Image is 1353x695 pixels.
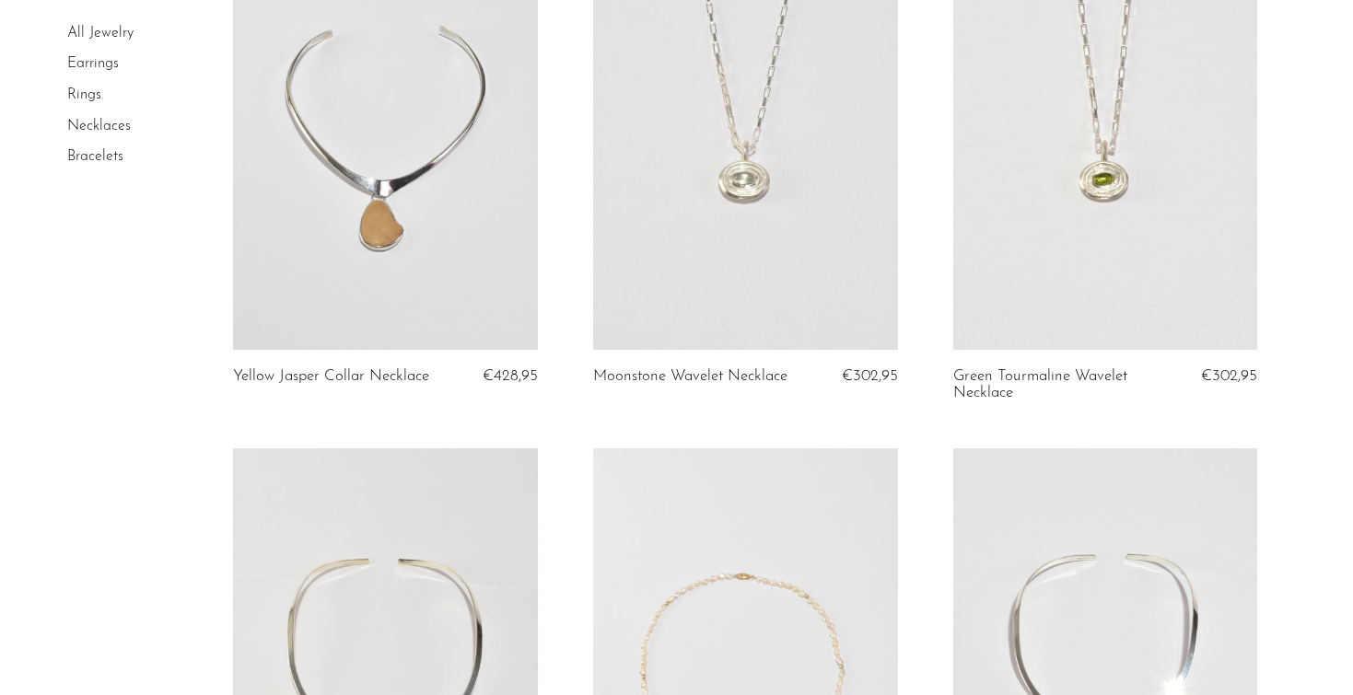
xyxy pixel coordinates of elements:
[593,368,787,385] a: Moonstone Wavelet Necklace
[67,26,134,41] a: All Jewelry
[842,368,898,384] span: €302,95
[483,368,538,384] span: €428,95
[953,368,1155,402] a: Green Tourmaline Wavelet Necklace
[233,368,429,385] a: Yellow Jasper Collar Necklace
[67,57,119,72] a: Earrings
[67,119,131,133] a: Necklaces
[67,87,101,102] a: Rings
[67,149,123,164] a: Bracelets
[1201,368,1257,384] span: €302,95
